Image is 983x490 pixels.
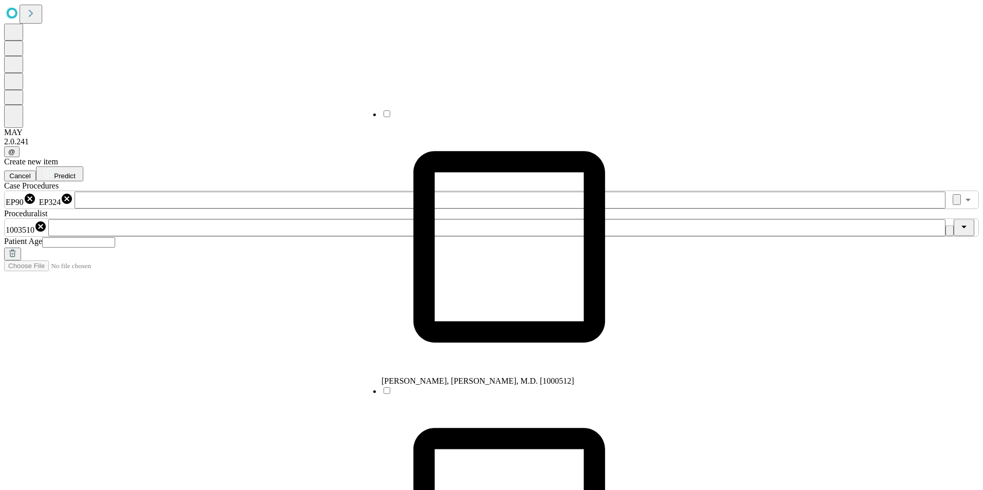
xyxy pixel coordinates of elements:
span: Cancel [9,172,31,180]
div: EP324 [39,193,74,207]
div: MAY [4,128,979,137]
span: Create new item [4,157,58,166]
span: Patient Age [4,237,42,246]
button: @ [4,146,20,157]
span: Predict [54,172,75,180]
button: Clear [953,194,961,205]
span: [PERSON_NAME], [PERSON_NAME], M.D. [1000512] [381,376,574,385]
button: Open [961,193,975,207]
button: Clear [945,225,954,236]
span: Scheduled Procedure [4,181,59,190]
div: EP90 [6,193,36,207]
span: 1003510 [6,225,34,234]
button: Cancel [4,171,36,181]
span: @ [8,148,15,156]
div: 1003510 [6,220,47,235]
span: EP90 [6,198,24,206]
span: EP324 [39,198,61,206]
button: Predict [36,166,83,181]
button: Close [954,219,974,236]
span: Proceduralist [4,209,47,218]
div: 2.0.241 [4,137,979,146]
